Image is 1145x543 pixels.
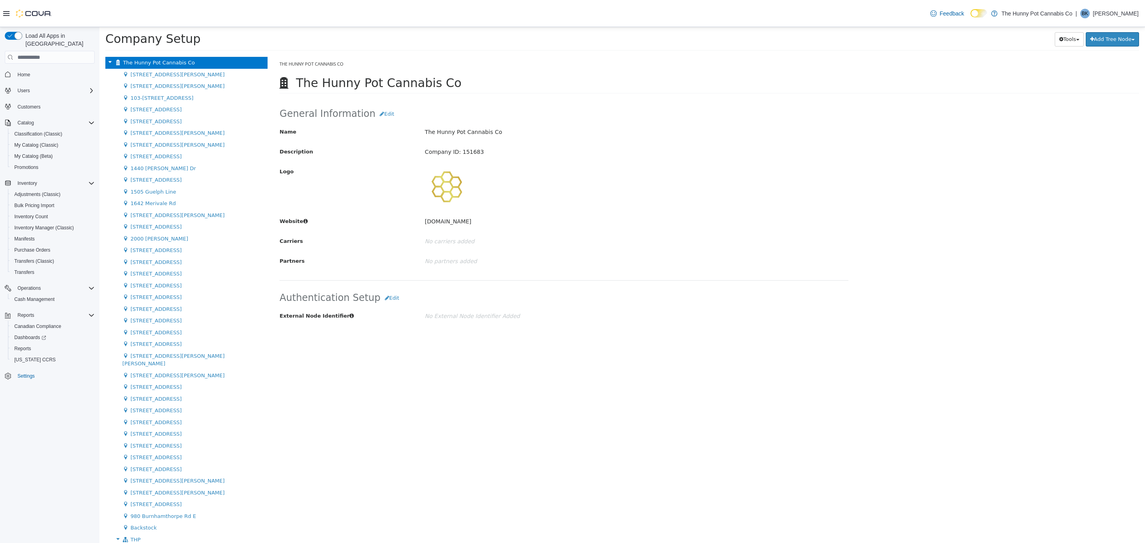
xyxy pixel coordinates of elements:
span: 2000 [PERSON_NAME] [31,209,89,215]
span: Website [180,191,208,197]
span: [STREET_ADDRESS] [31,380,82,386]
span: Reports [14,310,95,320]
img: Click to preview [326,138,369,182]
a: Inventory Count [11,212,51,221]
span: Dashboards [11,333,95,342]
a: Bulk Pricing Import [11,201,58,210]
span: Promotions [14,164,39,171]
img: Cova [16,10,52,17]
button: Customers [2,101,98,112]
span: Classification (Classic) [11,129,95,139]
button: Transfers (Classic) [8,256,98,267]
button: Reports [14,310,37,320]
button: Settings [2,370,98,382]
span: Description [180,122,213,128]
span: Catalog [17,120,34,126]
span: Dashboards [14,334,46,341]
input: Dark Mode [970,9,987,17]
span: Home [14,69,95,79]
span: Transfers [11,268,95,277]
a: Classification (Classic) [11,129,66,139]
span: 980 Burnhamthorpe Rd E [31,486,97,492]
a: Canadian Compliance [11,322,64,331]
span: [STREET_ADDRESS][PERSON_NAME][PERSON_NAME] [23,326,125,340]
a: Transfers [11,268,37,277]
span: [STREET_ADDRESS] [31,80,82,85]
span: Cash Management [11,295,95,304]
nav: Complex example [5,65,95,402]
span: My Catalog (Classic) [14,142,58,148]
button: Manifests [8,233,98,244]
span: Purchase Orders [14,247,50,253]
button: Catalog [14,118,37,128]
span: Feedback [940,10,964,17]
span: Classification (Classic) [14,131,62,137]
p: Company ID: 151683 [326,118,701,132]
span: [STREET_ADDRESS] [31,256,82,262]
a: Transfers (Classic) [11,256,57,266]
span: [STREET_ADDRESS][PERSON_NAME] [31,45,125,50]
span: Inventory Count [14,213,48,220]
button: Canadian Compliance [8,321,98,332]
span: Washington CCRS [11,355,95,365]
span: Carriers [180,211,204,217]
span: Load All Apps in [GEOGRAPHIC_DATA] [22,32,95,48]
span: [STREET_ADDRESS] [31,197,82,203]
button: Purchase Orders [8,244,98,256]
span: Inventory Manager (Classic) [14,225,74,231]
span: THP [31,510,41,516]
p: No partners added [326,227,701,241]
span: Backstock [31,498,57,504]
span: BK [1082,9,1088,18]
button: Inventory [14,178,40,188]
span: [STREET_ADDRESS][PERSON_NAME] [31,185,125,191]
span: Canadian Compliance [14,323,61,330]
span: [STREET_ADDRESS] [31,91,82,97]
span: Operations [14,283,95,293]
span: Manifests [14,236,35,242]
span: [STREET_ADDRESS][PERSON_NAME] [31,115,125,121]
span: [STREET_ADDRESS] [31,232,82,238]
span: Reports [11,344,95,353]
span: Customers [17,104,41,110]
span: The Hunny Pot Cannabis Co [196,49,362,63]
p: [DOMAIN_NAME] [326,188,701,202]
span: [STREET_ADDRESS] [31,314,82,320]
button: My Catalog (Classic) [8,140,98,151]
a: Inventory Manager (Classic) [11,223,77,233]
span: Customers [14,102,95,112]
span: [STREET_ADDRESS] [31,267,82,273]
p: | [1075,9,1077,18]
span: 1440 [PERSON_NAME] Dr [31,138,97,144]
h2: Authentication Setup [180,264,749,278]
span: Bulk Pricing Import [11,201,95,210]
span: Canadian Compliance [11,322,95,331]
span: [STREET_ADDRESS] [31,291,82,297]
button: Add Tree Node [986,5,1040,19]
span: [STREET_ADDRESS][PERSON_NAME] [31,345,125,351]
span: Promotions [11,163,95,172]
span: 103-[STREET_ADDRESS] [31,68,94,74]
span: Inventory [17,180,37,186]
a: Feedback [927,6,967,21]
span: Reports [17,312,34,318]
span: 1642 Merivale Rd [31,173,76,179]
a: Customers [14,102,44,112]
button: Cash Management [8,294,98,305]
a: My Catalog (Classic) [11,140,62,150]
span: [STREET_ADDRESS][PERSON_NAME] [31,56,125,62]
span: My Catalog (Beta) [14,153,53,159]
button: Users [14,86,33,95]
span: [STREET_ADDRESS][PERSON_NAME] [31,463,125,469]
button: Reports [8,343,98,354]
span: [STREET_ADDRESS] [31,416,82,422]
a: My Catalog (Beta) [11,151,56,161]
button: Catalog [2,117,98,128]
span: Adjustments (Classic) [11,190,95,199]
span: Home [17,72,30,78]
span: Operations [17,285,41,291]
span: [STREET_ADDRESS] [31,392,82,398]
span: [STREET_ADDRESS] [31,244,82,250]
span: Catalog [14,118,95,128]
button: Inventory [2,178,98,189]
